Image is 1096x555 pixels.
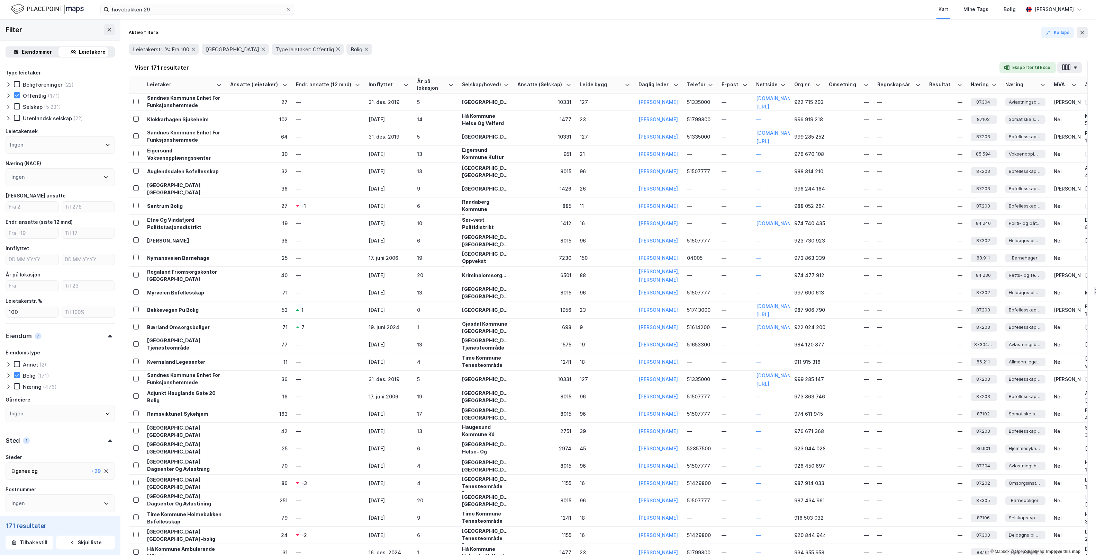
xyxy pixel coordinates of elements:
[296,98,360,106] div: —
[147,147,222,161] div: Eigersund Voksenopplæringssenter
[687,185,713,192] div: —
[722,254,748,262] div: —
[794,237,821,244] div: 923 730 923
[6,228,58,238] input: Fra −19
[756,167,761,176] button: —
[687,272,713,279] div: —
[687,81,705,88] div: Telefon
[722,272,748,279] div: —
[976,185,990,192] span: 87.203
[230,272,288,279] div: 40
[62,228,115,238] input: Til 17
[1009,150,1041,158] span: Voksenopplæringssentre
[517,150,571,158] div: 951
[462,234,509,248] div: [GEOGRAPHIC_DATA] [GEOGRAPHIC_DATA]
[877,150,921,158] div: —
[230,150,288,158] div: 30
[135,63,189,72] div: Viser 171 resultater
[976,98,990,106] span: 87.304
[462,81,501,88] div: Selskap/hovedenhet
[722,237,748,244] div: —
[756,371,796,388] button: [DOMAIN_NAME][URL]
[6,202,58,212] input: Fra 2
[517,272,571,279] div: 6501
[687,237,713,244] div: 51507777
[73,115,83,122] div: (22)
[230,202,288,210] div: 27
[109,4,286,15] input: Søk på adresse, matrikkel, gårdeiere, leietakere eller personer
[462,146,509,168] div: Eigersund Kommune Kultur Og Oppvekst
[417,272,454,279] div: 20
[864,150,869,158] div: —
[794,150,821,158] div: 976 670 108
[1034,5,1074,14] div: [PERSON_NAME]
[756,531,761,539] button: —
[756,410,761,418] button: —
[230,254,288,262] div: 25
[147,116,222,123] div: Klokkarhagen Sjukeheim
[517,98,571,106] div: 10331
[756,462,761,470] button: —
[369,254,409,262] div: 17. juni 2006
[963,5,988,14] div: Mine Tags
[1009,220,1041,227] span: Politi- og påtalemyndighet
[958,133,962,140] div: —
[6,24,22,35] div: Filter
[296,150,360,158] div: —
[147,182,222,196] div: [GEOGRAPHIC_DATA] [GEOGRAPHIC_DATA]
[369,237,409,244] div: [DATE]
[417,98,454,106] div: 5
[687,254,713,262] div: 04005
[6,307,58,317] input: Fra 100%
[230,168,288,175] div: 32
[877,289,921,296] div: —
[864,202,869,210] div: —
[230,237,288,244] div: 38
[722,220,748,227] div: —
[756,289,761,297] button: —
[756,302,796,319] button: [DOMAIN_NAME][URL]
[147,216,222,231] div: Etne Og Vindafjord Politistasjonsdistrikt
[147,129,222,151] div: Sandnes Kommune Enhet For Funksjonshemmede Prestholen
[722,81,740,88] div: E-post
[1009,237,1041,244] span: Heldøgns pleie eldre/funksjonshem.
[147,202,222,210] div: Sentrum Bolig
[756,427,761,435] button: —
[517,116,571,123] div: 1477
[864,220,869,227] div: —
[6,192,66,200] div: [PERSON_NAME] ansatte
[794,98,821,106] div: 922 715 203
[23,92,46,99] div: Offentlig
[417,220,454,227] div: 10
[462,185,509,192] div: [GEOGRAPHIC_DATA]
[877,98,921,106] div: —
[829,81,861,88] div: Omsetning
[11,3,84,15] img: logo.f888ab2527a4732fd821a326f86c7f29.svg
[62,281,115,291] input: Til 23
[877,185,921,192] div: —
[1009,116,1041,123] span: Somatiske sykehjem
[369,98,409,106] div: 31. des. 2019
[301,202,306,210] div: -1
[1054,116,1077,123] div: Nei
[687,289,713,296] div: 51507777
[756,496,761,505] button: —
[133,46,189,53] span: Leietakerstr. %: Fra 100
[296,185,360,192] div: —
[1041,27,1074,38] button: Kollaps
[756,237,761,245] button: —
[687,116,713,123] div: 51799800
[462,198,509,220] div: Randaberg Kommune [GEOGRAPHIC_DATA]
[6,271,40,279] div: År på lokasjon
[230,289,288,296] div: 71
[687,150,713,158] div: —
[369,272,409,279] div: [DATE]
[296,220,360,227] div: —
[369,289,409,296] div: [DATE]
[79,48,106,56] div: Leietakere
[580,237,630,244] div: 96
[517,289,571,296] div: 8015
[1046,549,1080,554] a: Improve this map
[1054,133,1077,140] div: [PERSON_NAME]
[1009,98,1041,106] span: Avlastningsboliger/-institusjoner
